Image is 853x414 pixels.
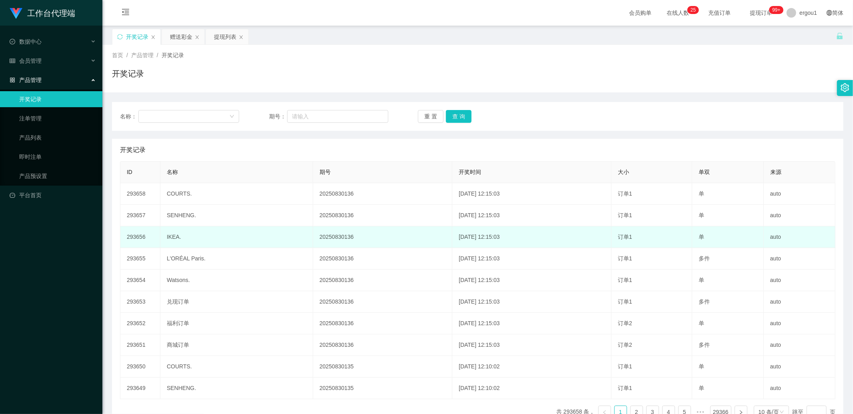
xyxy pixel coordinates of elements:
span: 订单2 [618,320,632,326]
span: 订单1 [618,234,632,240]
td: auto [764,270,835,291]
input: 请输入 [287,110,388,123]
span: 充值订单 [704,10,735,16]
span: 期号 [320,169,331,175]
sup: 1022 [769,6,783,14]
td: auto [764,183,835,205]
span: 单 [699,234,704,240]
td: IKEA. [160,226,313,248]
td: auto [764,313,835,334]
td: 293653 [120,291,160,313]
h1: 工作台代理端 [27,0,75,26]
td: 20250830135 [313,378,452,399]
i: 图标: close [151,35,156,40]
i: 图标: table [10,58,15,64]
td: 293657 [120,205,160,226]
td: 20250830135 [313,356,452,378]
a: 产品预设置 [19,168,96,184]
div: 开奖记录 [126,29,148,44]
a: 注单管理 [19,110,96,126]
td: [DATE] 12:10:02 [452,356,611,378]
span: 单 [699,277,704,283]
span: 名称： [120,112,138,121]
i: 图标: close [195,35,200,40]
td: L'ORÉAL Paris. [160,248,313,270]
i: 图标: sync [117,34,123,40]
h1: 开奖记录 [112,68,144,80]
i: 图标: global [827,10,832,16]
td: auto [764,291,835,313]
td: [DATE] 12:15:03 [452,248,611,270]
span: / [126,52,128,58]
span: 多件 [699,342,710,348]
a: 开奖记录 [19,91,96,107]
i: 图标: unlock [836,32,843,40]
button: 重 置 [418,110,443,123]
span: 单 [699,320,704,326]
span: 单 [699,363,704,370]
span: 在线人数 [663,10,693,16]
span: 产品管理 [131,52,154,58]
i: 图标: setting [841,83,849,92]
p: 5 [693,6,696,14]
i: 图标: down [230,114,234,120]
td: [DATE] 12:15:03 [452,291,611,313]
td: SENHENG. [160,205,313,226]
td: 293654 [120,270,160,291]
td: COURTS. [160,356,313,378]
span: 订单1 [618,212,632,218]
td: 293651 [120,334,160,356]
span: 多件 [699,255,710,262]
td: 20250830136 [313,270,452,291]
p: 2 [691,6,693,14]
td: auto [764,378,835,399]
span: 订单2 [618,342,632,348]
span: 会员管理 [10,58,42,64]
span: 来源 [770,169,781,175]
td: auto [764,248,835,270]
span: 期号： [269,112,287,121]
span: 订单1 [618,255,632,262]
button: 查 询 [446,110,471,123]
span: 多件 [699,298,710,305]
span: 单 [699,385,704,391]
td: 293649 [120,378,160,399]
span: 数据中心 [10,38,42,45]
td: 20250830136 [313,248,452,270]
td: [DATE] 12:15:03 [452,226,611,248]
td: 293658 [120,183,160,205]
span: 开奖记录 [120,145,146,155]
span: 开奖记录 [162,52,184,58]
td: Watsons. [160,270,313,291]
td: 20250830136 [313,291,452,313]
td: auto [764,334,835,356]
td: [DATE] 12:15:03 [452,205,611,226]
td: 兑现订单 [160,291,313,313]
span: 单双 [699,169,710,175]
td: 20250830136 [313,334,452,356]
img: logo.9652507e.png [10,8,22,19]
td: 293655 [120,248,160,270]
span: 大小 [618,169,629,175]
td: [DATE] 12:15:03 [452,334,611,356]
span: 订单1 [618,298,632,305]
span: 名称 [167,169,178,175]
td: 293650 [120,356,160,378]
a: 产品列表 [19,130,96,146]
span: 订单1 [618,190,632,197]
div: 提现列表 [214,29,236,44]
td: 20250830136 [313,226,452,248]
span: 产品管理 [10,77,42,83]
a: 图标: dashboard平台首页 [10,187,96,203]
div: 赠送彩金 [170,29,192,44]
td: auto [764,226,835,248]
td: 20250830136 [313,183,452,205]
i: 图标: appstore-o [10,77,15,83]
td: 20250830136 [313,205,452,226]
td: auto [764,205,835,226]
span: / [157,52,158,58]
td: 293656 [120,226,160,248]
i: 图标: close [239,35,244,40]
span: ID [127,169,132,175]
td: [DATE] 12:10:02 [452,378,611,399]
